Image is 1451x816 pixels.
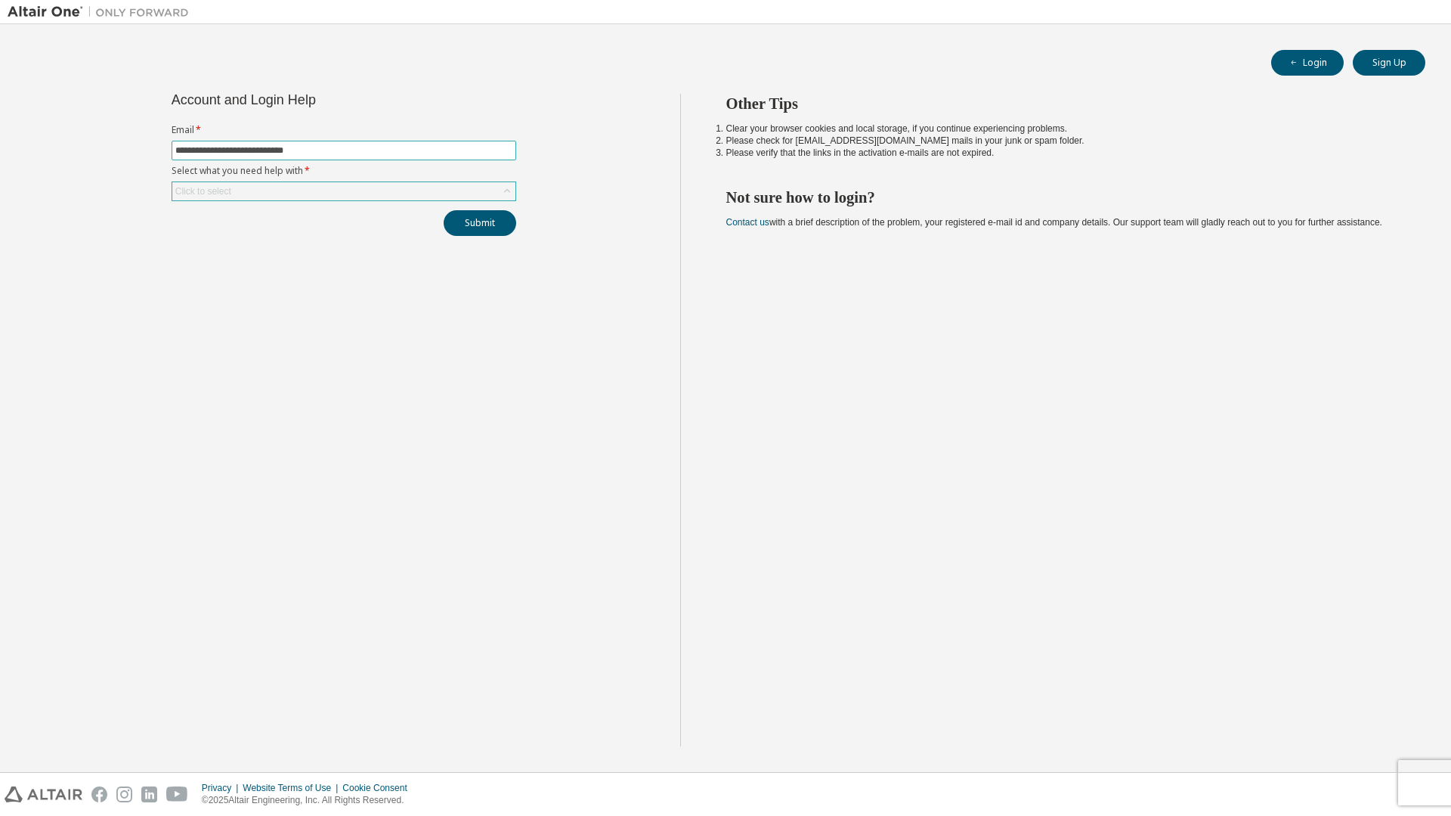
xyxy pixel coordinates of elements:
[172,182,515,200] div: Click to select
[726,188,1399,207] h2: Not sure how to login?
[726,135,1399,147] li: Please check for [EMAIL_ADDRESS][DOMAIN_NAME] mails in your junk or spam folder.
[1271,50,1344,76] button: Login
[141,787,157,802] img: linkedin.svg
[726,147,1399,159] li: Please verify that the links in the activation e-mails are not expired.
[172,165,516,177] label: Select what you need help with
[202,782,243,794] div: Privacy
[91,787,107,802] img: facebook.svg
[202,794,416,807] p: © 2025 Altair Engineering, Inc. All Rights Reserved.
[172,124,516,136] label: Email
[116,787,132,802] img: instagram.svg
[726,123,1399,135] li: Clear your browser cookies and local storage, if you continue experiencing problems.
[8,5,196,20] img: Altair One
[1353,50,1425,76] button: Sign Up
[166,787,188,802] img: youtube.svg
[5,787,82,802] img: altair_logo.svg
[726,217,1382,228] span: with a brief description of the problem, your registered e-mail id and company details. Our suppo...
[172,94,447,106] div: Account and Login Help
[444,210,516,236] button: Submit
[175,185,231,197] div: Click to select
[243,782,342,794] div: Website Terms of Use
[726,217,769,228] a: Contact us
[726,94,1399,113] h2: Other Tips
[342,782,416,794] div: Cookie Consent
